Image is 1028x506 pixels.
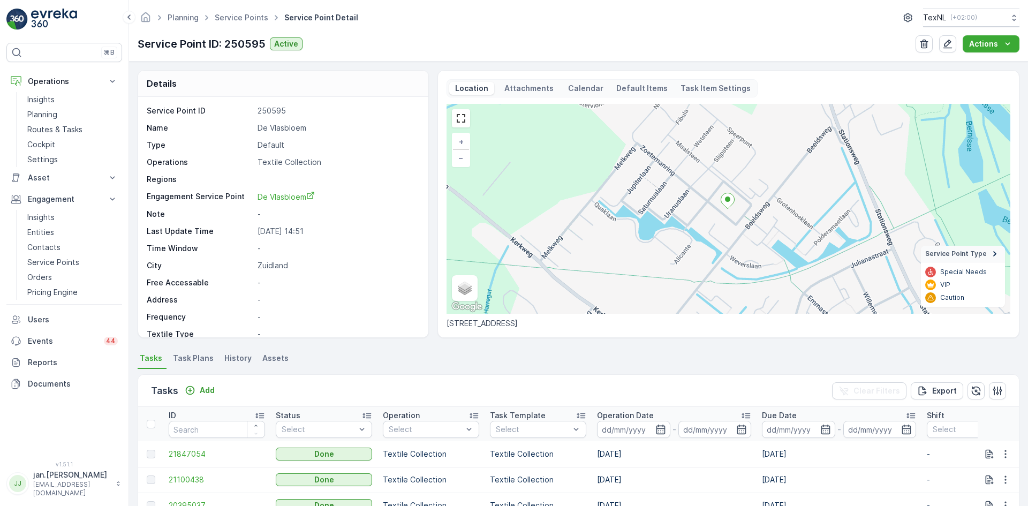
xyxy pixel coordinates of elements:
a: Pricing Engine [23,285,122,300]
p: Active [274,39,298,49]
p: Caution [940,293,964,302]
p: Textile Collection [258,157,417,168]
a: Service Points [215,13,268,22]
button: Engagement [6,188,122,210]
a: Service Points [23,255,122,270]
span: Service Point Detail [282,12,360,23]
p: Select [389,424,463,435]
img: logo [6,9,28,30]
span: De Vlasbloem [258,192,315,201]
td: [DATE] [592,467,757,493]
p: Last Update Time [147,226,253,237]
p: Textile Type [147,329,253,339]
p: Calendar [568,83,603,94]
button: Operations [6,71,122,92]
a: Open this area in Google Maps (opens a new window) [449,300,485,314]
p: Add [200,385,215,396]
p: Details [147,77,177,90]
button: Asset [6,167,122,188]
p: [STREET_ADDRESS] [447,318,1010,329]
a: Entities [23,225,122,240]
p: Textile Collection [383,449,479,459]
div: Toggle Row Selected [147,450,155,458]
a: Homepage [140,16,152,25]
a: Routes & Tasks [23,122,122,137]
p: Tasks [151,383,178,398]
p: Frequency [147,312,253,322]
a: Users [6,309,122,330]
p: Address [147,294,253,305]
a: Zoom Out [453,150,469,166]
div: Toggle Row Selected [147,475,155,484]
p: Textile Collection [490,474,586,485]
p: Done [314,449,334,459]
p: Due Date [762,410,797,421]
p: Orders [27,272,52,283]
p: VIP [940,281,950,289]
p: Free Accessable [147,277,253,288]
p: Textile Collection [490,449,586,459]
input: dd/mm/yyyy [597,421,670,438]
p: - [672,423,676,436]
p: Name [147,123,253,133]
p: Engagement [28,194,101,205]
p: De Vlasbloem [258,123,417,133]
p: Settings [27,154,58,165]
span: Service Point Type [925,250,987,258]
p: ID [169,410,176,421]
p: Textile Collection [383,474,479,485]
img: logo_light-DOdMpM7g.png [31,9,77,30]
p: Export [932,386,957,396]
span: Assets [262,353,289,364]
p: jan.[PERSON_NAME] [33,470,110,480]
p: TexNL [923,12,946,23]
td: [DATE] [757,467,921,493]
p: Events [28,336,97,346]
a: 21100438 [169,474,265,485]
p: Cockpit [27,139,55,150]
p: Operations [28,76,101,87]
input: Search [169,421,265,438]
p: Entities [27,227,54,238]
p: Select [933,424,1007,435]
p: - [258,294,417,305]
a: Layers [453,276,477,300]
input: dd/mm/yyyy [762,421,835,438]
p: - [258,243,417,254]
p: - [258,277,417,288]
p: Task Template [490,410,546,421]
p: Special Needs [940,268,987,276]
a: Orders [23,270,122,285]
p: Shift [927,410,944,421]
a: Insights [23,92,122,107]
summary: Service Point Type [921,246,1005,262]
button: Active [270,37,303,50]
a: Cockpit [23,137,122,152]
a: Contacts [23,240,122,255]
div: JJ [9,475,26,492]
a: Zoom In [453,134,469,150]
span: Task Plans [173,353,214,364]
span: v 1.51.1 [6,461,122,467]
span: Tasks [140,353,162,364]
p: Insights [27,94,55,105]
td: [DATE] [592,441,757,467]
p: Status [276,410,300,421]
p: [EMAIL_ADDRESS][DOMAIN_NAME] [33,480,110,497]
p: Operation Date [597,410,654,421]
a: Planning [168,13,199,22]
span: History [224,353,252,364]
p: Routes & Tasks [27,124,82,135]
p: - [927,474,1023,485]
a: Settings [23,152,122,167]
p: Select [282,424,356,435]
p: Location [453,83,490,94]
p: - [258,329,417,339]
button: Clear Filters [832,382,906,399]
p: Attachments [503,83,555,94]
a: 21847054 [169,449,265,459]
button: Export [911,382,963,399]
p: - [258,209,417,220]
p: ⌘B [104,48,115,57]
